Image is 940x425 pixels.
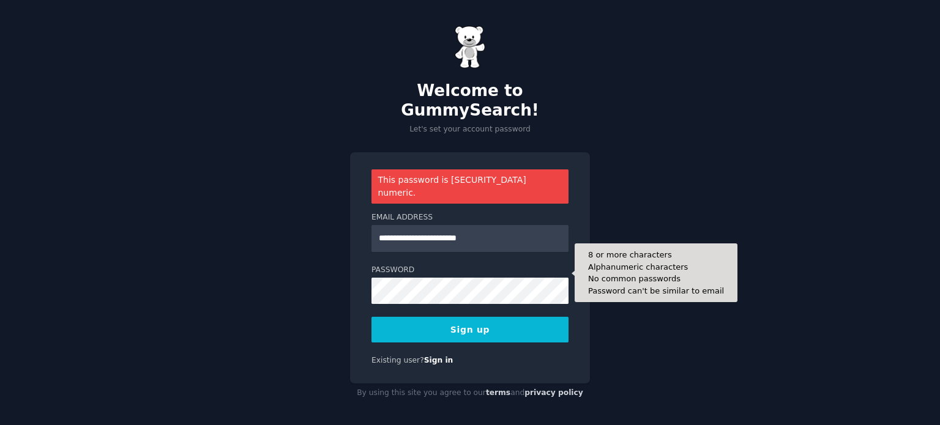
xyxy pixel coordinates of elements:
[486,388,510,397] a: terms
[371,356,424,364] span: Existing user?
[350,81,590,120] h2: Welcome to GummySearch!
[455,26,485,68] img: Gummy Bear
[371,212,569,223] label: Email Address
[424,356,453,364] a: Sign in
[371,169,569,204] div: This password is [SECURITY_DATA] numeric.
[371,317,569,342] button: Sign up
[371,265,569,276] label: Password
[524,388,583,397] a: privacy policy
[350,124,590,135] p: Let's set your account password
[350,383,590,403] div: By using this site you agree to our and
